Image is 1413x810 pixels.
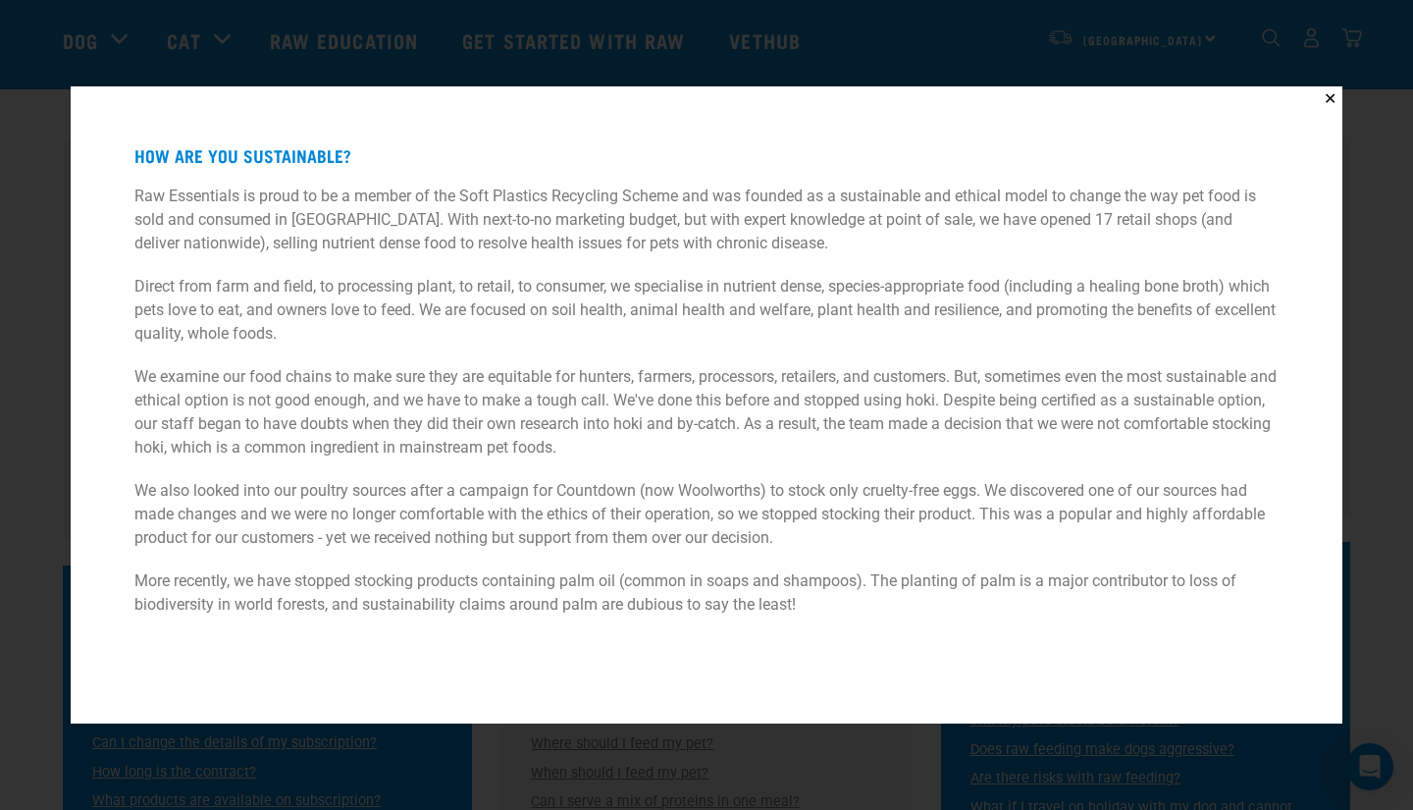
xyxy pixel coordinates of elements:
p: We examine our food chains to make sure they are equitable for hunters, farmers, processors, reta... [134,365,1279,459]
p: Raw Essentials is proud to be a member of the Soft Plastics Recycling Scheme and was founded as a... [134,185,1279,255]
button: Close [1318,86,1342,111]
h4: How are you sustainable? [134,146,1279,166]
p: Direct from farm and field, to processing plant, to retail, to consumer, we specialise in nutrien... [134,275,1279,346]
p: More recently, we have stopped stocking products containing palm oil (common in soaps and shampoo... [134,569,1279,617]
p: We also looked into our poultry sources after a campaign for Countdown (now Woolworths) to stock ... [134,479,1279,550]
